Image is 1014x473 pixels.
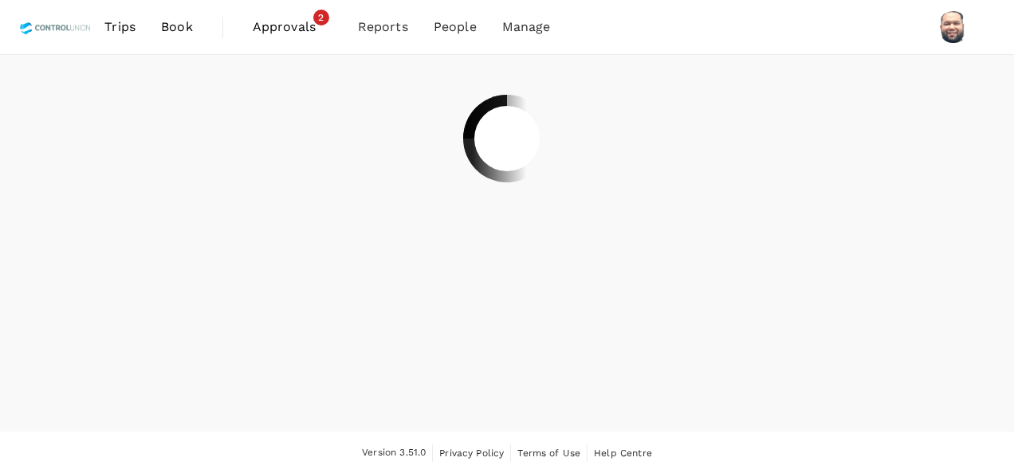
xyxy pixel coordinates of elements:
a: Privacy Policy [439,444,504,462]
img: Control Union Malaysia Sdn. Bhd. [19,10,92,45]
span: Privacy Policy [439,448,504,459]
span: Version 3.51.0 [362,445,426,461]
span: Book [161,18,193,37]
span: Manage [502,18,551,37]
span: Terms of Use [517,448,580,459]
img: Muhammad Hariz Bin Abdul Rahman [937,11,969,43]
a: Help Centre [594,444,652,462]
span: Trips [104,18,136,37]
span: 2 [313,10,329,25]
span: Help Centre [594,448,652,459]
a: Terms of Use [517,444,580,462]
span: Reports [358,18,408,37]
span: Approvals [253,18,332,37]
span: People [434,18,477,37]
